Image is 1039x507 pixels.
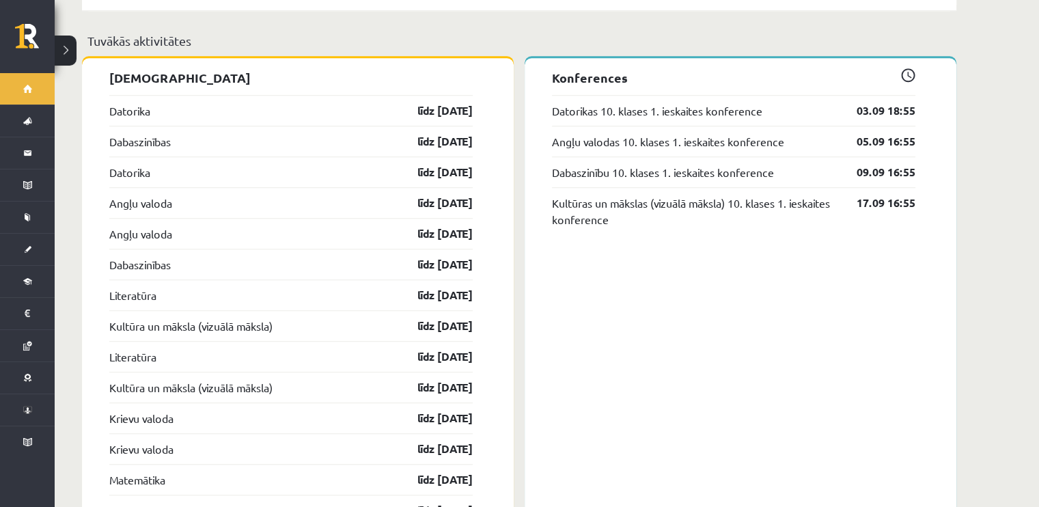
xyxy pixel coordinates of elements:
[552,195,836,228] a: Kultūras un mākslas (vizuālā māksla) 10. klases 1. ieskaites konference
[109,441,174,457] a: Krievu valoda
[393,287,473,303] a: līdz [DATE]
[109,287,156,303] a: Literatūra
[109,318,273,334] a: Kultūra un māksla (vizuālā māksla)
[87,31,951,50] p: Tuvākās aktivitātes
[393,102,473,119] a: līdz [DATE]
[393,410,473,426] a: līdz [DATE]
[109,102,150,119] a: Datorika
[552,133,784,150] a: Angļu valodas 10. klases 1. ieskaites konference
[109,256,171,273] a: Dabaszinības
[109,471,165,488] a: Matemātika
[393,471,473,488] a: līdz [DATE]
[393,379,473,396] a: līdz [DATE]
[109,225,172,242] a: Angļu valoda
[552,68,915,87] p: Konferences
[393,318,473,334] a: līdz [DATE]
[109,68,473,87] p: [DEMOGRAPHIC_DATA]
[109,133,171,150] a: Dabaszinības
[109,164,150,180] a: Datorika
[836,195,915,211] a: 17.09 16:55
[836,102,915,119] a: 03.09 18:55
[109,410,174,426] a: Krievu valoda
[552,164,774,180] a: Dabaszinību 10. klases 1. ieskaites konference
[836,164,915,180] a: 09.09 16:55
[836,133,915,150] a: 05.09 16:55
[109,348,156,365] a: Literatūra
[393,225,473,242] a: līdz [DATE]
[109,195,172,211] a: Angļu valoda
[15,24,55,58] a: Rīgas 1. Tālmācības vidusskola
[393,164,473,180] a: līdz [DATE]
[393,348,473,365] a: līdz [DATE]
[393,133,473,150] a: līdz [DATE]
[552,102,762,119] a: Datorikas 10. klases 1. ieskaites konference
[393,195,473,211] a: līdz [DATE]
[393,256,473,273] a: līdz [DATE]
[393,441,473,457] a: līdz [DATE]
[109,379,273,396] a: Kultūra un māksla (vizuālā māksla)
